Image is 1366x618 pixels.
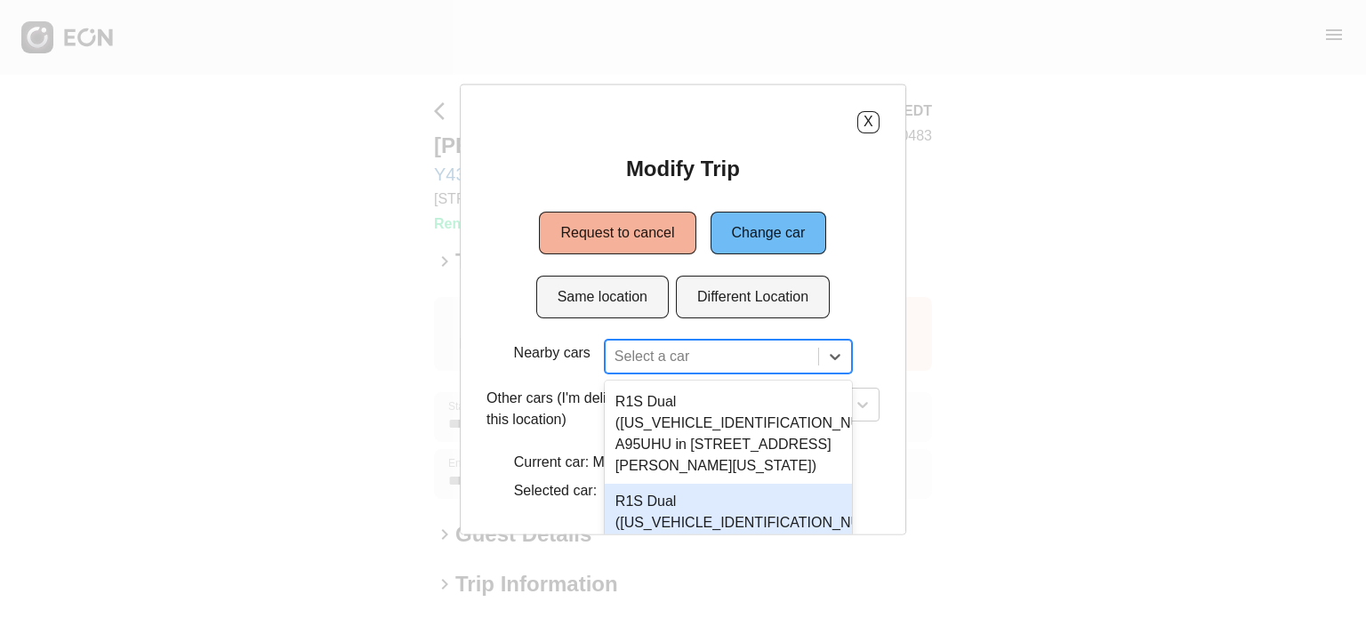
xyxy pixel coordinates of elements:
p: Nearby cars [514,341,591,363]
p: Other cars (I'm delivering to this location) [486,387,673,429]
button: Different Location [676,275,830,317]
button: Request to cancel [540,211,696,253]
button: Change car [711,211,827,253]
div: R1S Dual ([US_VEHICLE_IDENTIFICATION_NUMBER] A95UHU in [STREET_ADDRESS][PERSON_NAME][US_STATE]) [605,383,852,483]
p: Current car: Model Y Long Range (Y43UGL in 11101) [514,451,852,472]
div: R1S Dual ([US_VEHICLE_IDENTIFICATION_NUMBER] H48VLG in [STREET_ADDRESS][PERSON_NAME][US_STATE]) [605,483,852,582]
p: Selected car: [514,479,852,501]
button: Same location [536,275,669,317]
h2: Modify Trip [626,154,740,182]
button: X [857,110,880,132]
